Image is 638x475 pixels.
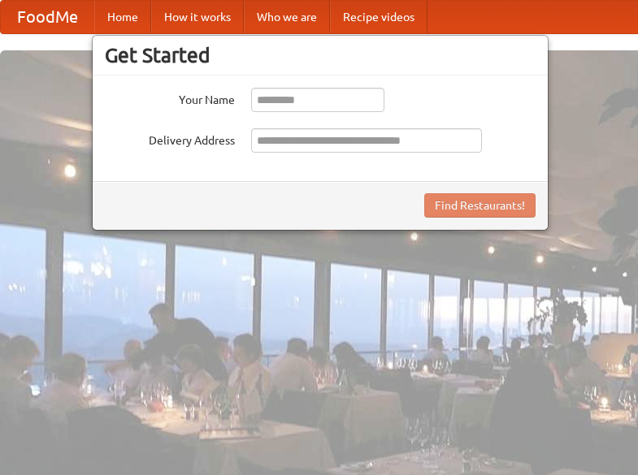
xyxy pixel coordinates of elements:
[105,43,536,67] h3: Get Started
[151,1,244,33] a: How it works
[105,88,235,108] label: Your Name
[244,1,330,33] a: Who we are
[424,193,536,218] button: Find Restaurants!
[1,1,94,33] a: FoodMe
[330,1,428,33] a: Recipe videos
[105,128,235,149] label: Delivery Address
[94,1,151,33] a: Home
